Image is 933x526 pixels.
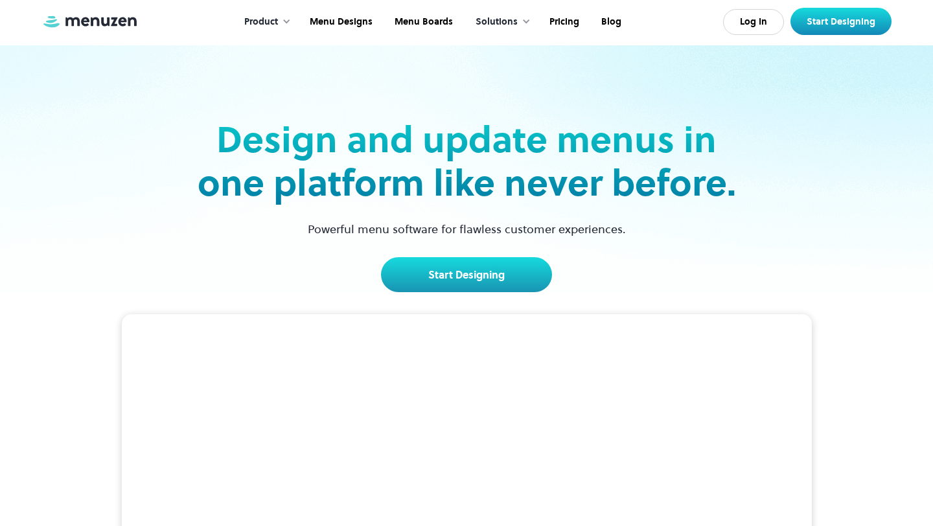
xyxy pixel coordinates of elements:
p: Powerful menu software for flawless customer experiences. [292,220,642,238]
div: Product [244,15,278,29]
h2: Design and update menus in one platform like never before. [193,118,740,205]
a: Pricing [537,2,589,42]
div: Solutions [463,2,537,42]
a: Start Designing [790,8,892,35]
a: Blog [589,2,631,42]
div: Solutions [476,15,518,29]
a: Menu Designs [297,2,382,42]
div: Product [231,2,297,42]
a: Menu Boards [382,2,463,42]
a: Start Designing [381,257,552,292]
a: Log In [723,9,784,35]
